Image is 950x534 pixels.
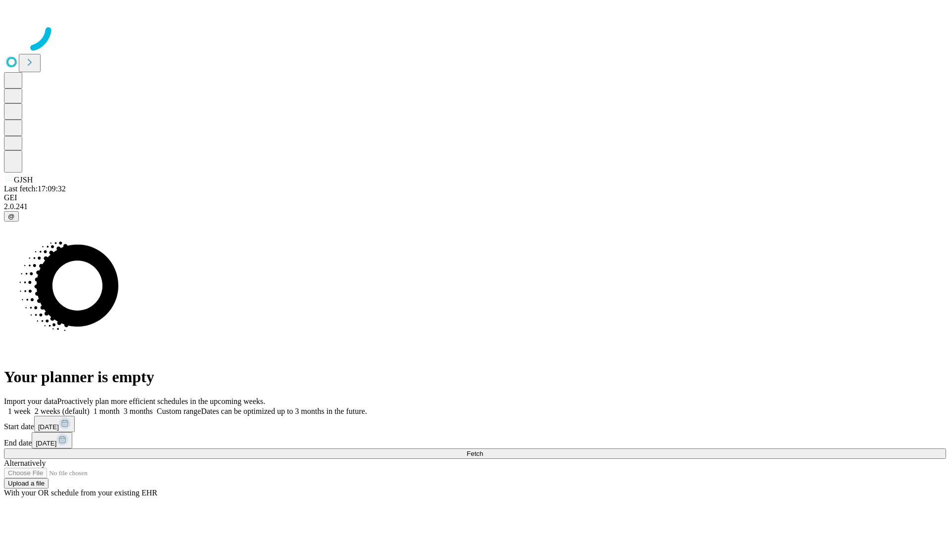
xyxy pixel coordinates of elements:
[467,450,483,457] span: Fetch
[124,407,153,415] span: 3 months
[32,432,72,448] button: [DATE]
[34,416,75,432] button: [DATE]
[4,416,946,432] div: Start date
[4,448,946,459] button: Fetch
[14,176,33,184] span: GJSH
[94,407,120,415] span: 1 month
[4,478,48,489] button: Upload a file
[4,489,157,497] span: With your OR schedule from your existing EHR
[4,368,946,386] h1: Your planner is empty
[4,184,66,193] span: Last fetch: 17:09:32
[38,423,59,431] span: [DATE]
[8,407,31,415] span: 1 week
[201,407,367,415] span: Dates can be optimized up to 3 months in the future.
[35,407,90,415] span: 2 weeks (default)
[4,211,19,222] button: @
[4,202,946,211] div: 2.0.241
[8,213,15,220] span: @
[57,397,265,405] span: Proactively plan more efficient schedules in the upcoming weeks.
[4,459,46,467] span: Alternatively
[36,440,56,447] span: [DATE]
[4,397,57,405] span: Import your data
[4,193,946,202] div: GEI
[157,407,201,415] span: Custom range
[4,432,946,448] div: End date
